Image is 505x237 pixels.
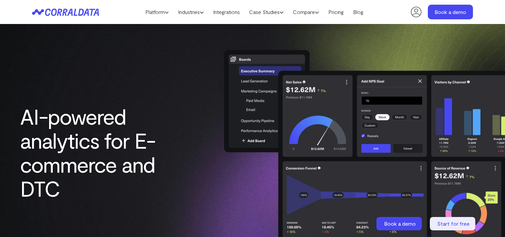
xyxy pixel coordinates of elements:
[20,104,160,200] h1: AI-powered analytics for E-commerce and DTC
[430,217,477,230] a: Start for free
[288,7,324,17] a: Compare
[428,5,473,19] a: Book a demo
[208,7,244,17] a: Integrations
[244,7,288,17] a: Case Studies
[141,7,173,17] a: Platform
[384,220,416,227] span: Book a demo
[173,7,208,17] a: Industries
[437,220,470,227] span: Start for free
[348,7,368,17] a: Blog
[324,7,348,17] a: Pricing
[376,217,423,230] a: Book a demo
